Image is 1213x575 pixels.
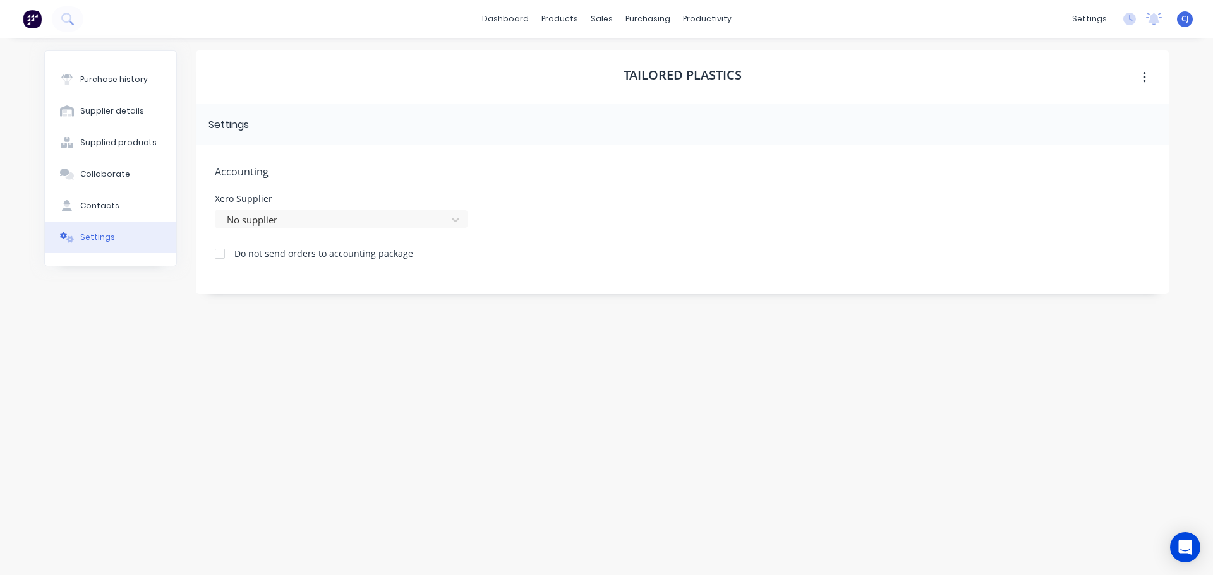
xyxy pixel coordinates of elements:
button: Purchase history [45,64,176,95]
div: sales [584,9,619,28]
button: Settings [45,222,176,253]
button: Supplier details [45,95,176,127]
img: Factory [23,9,42,28]
button: Contacts [45,190,176,222]
div: Open Intercom Messenger [1170,532,1200,562]
div: productivity [677,9,738,28]
div: Do not send orders to accounting package [234,247,413,260]
div: Xero Supplier [215,194,468,203]
div: Contacts [80,200,119,211]
div: Purchase history [80,74,148,85]
div: settings [1066,9,1113,28]
div: Collaborate [80,169,130,180]
div: Supplied products [80,137,157,148]
div: Supplier details [80,105,144,117]
span: CJ [1181,13,1189,25]
span: Accounting [215,164,1150,179]
a: dashboard [476,9,535,28]
h1: Tailored Plastics [624,68,742,83]
div: purchasing [619,9,677,28]
div: Settings [80,232,115,243]
button: Supplied products [45,127,176,158]
div: products [535,9,584,28]
div: Settings [208,117,249,133]
button: Collaborate [45,158,176,190]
